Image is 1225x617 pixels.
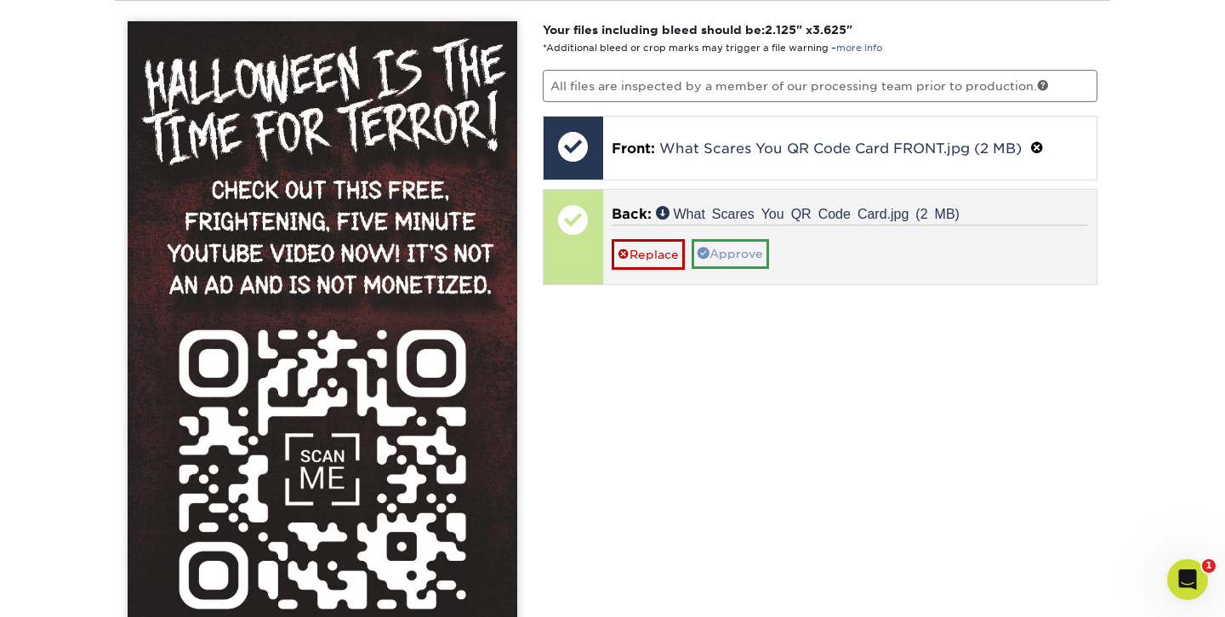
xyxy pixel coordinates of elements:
[692,239,769,268] a: Approve
[1167,559,1208,600] iframe: Intercom live chat
[1202,559,1216,573] span: 1
[543,23,852,37] strong: Your files including bleed should be: " x "
[612,140,655,157] span: Front:
[543,43,882,54] small: *Additional bleed or crop marks may trigger a file warning –
[543,70,1098,102] p: All files are inspected by a member of our processing team prior to production.
[836,43,882,54] a: more info
[656,206,960,220] a: What Scares You QR Code Card.jpg (2 MB)
[612,206,652,222] span: Back:
[612,239,685,269] a: Replace
[812,23,846,37] span: 3.625
[659,140,1022,157] a: What Scares You QR Code Card FRONT.jpg (2 MB)
[765,23,796,37] span: 2.125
